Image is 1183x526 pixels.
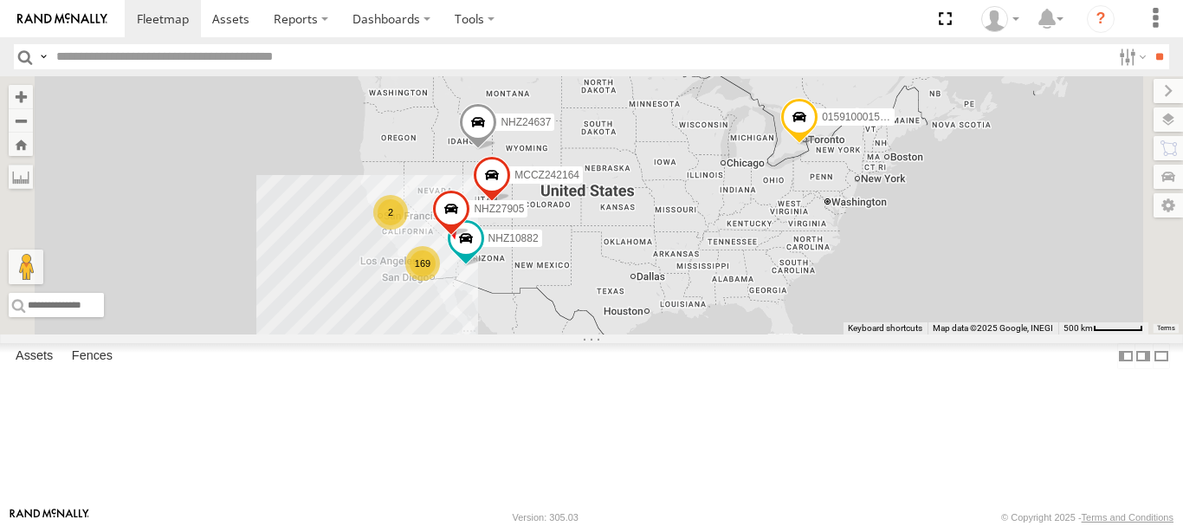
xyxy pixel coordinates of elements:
[405,246,440,281] div: 169
[1157,325,1175,332] a: Terms
[1112,44,1149,69] label: Search Filter Options
[1001,512,1173,523] div: © Copyright 2025 -
[1117,343,1135,368] label: Dock Summary Table to the Left
[1135,343,1152,368] label: Dock Summary Table to the Right
[1153,343,1170,368] label: Hide Summary Table
[514,169,579,181] span: MCCZ242164
[9,165,33,189] label: Measure
[7,344,61,368] label: Assets
[501,116,551,128] span: NHZ24637
[9,133,33,156] button: Zoom Home
[1087,5,1115,33] i: ?
[63,344,121,368] label: Fences
[9,85,33,108] button: Zoom in
[513,512,579,523] div: Version: 305.03
[848,322,922,334] button: Keyboard shortcuts
[822,112,908,124] span: 015910001545733
[1154,193,1183,218] label: Map Settings
[1058,322,1148,334] button: Map Scale: 500 km per 54 pixels
[975,6,1025,32] div: Zulema McIntosch
[17,13,107,25] img: rand-logo.svg
[9,108,33,133] button: Zoom out
[373,195,408,230] div: 2
[9,250,43,284] button: Drag Pegman onto the map to open Street View
[1063,323,1093,333] span: 500 km
[10,509,89,526] a: Visit our Website
[474,204,524,216] span: NHZ27905
[488,233,539,245] span: NHZ10882
[36,44,50,69] label: Search Query
[1082,512,1173,523] a: Terms and Conditions
[933,323,1053,333] span: Map data ©2025 Google, INEGI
